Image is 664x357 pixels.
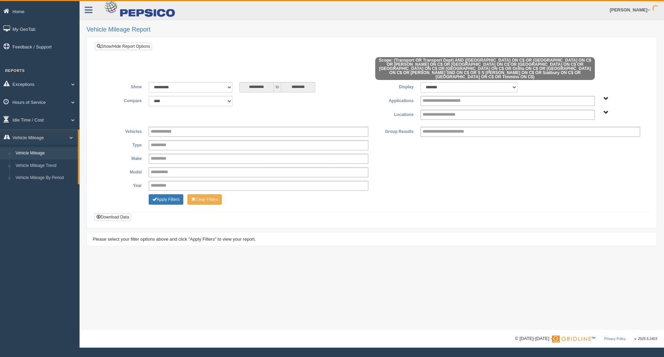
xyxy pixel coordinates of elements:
[187,194,222,205] button: Change Filter Options
[95,43,152,50] a: Show/Hide Report Options
[372,82,417,90] label: Display
[94,213,131,221] button: Download Data
[100,82,145,90] label: Show
[372,96,417,104] label: Applications
[372,127,417,135] label: Group Results
[604,337,626,341] a: Privacy Policy
[12,147,78,160] a: Vehicle Mileage
[552,336,591,342] img: Gridline
[274,82,281,92] span: to
[100,181,145,189] label: Year
[635,337,657,341] span: v. 2025.5.2403
[100,154,145,162] label: Make
[100,96,145,104] label: Compare
[100,140,145,149] label: Type
[372,110,417,118] label: Locations
[100,167,145,176] label: Model
[149,194,183,205] button: Change Filter Options
[375,57,595,80] span: Scope: (Transport OR Transport Dept) AND ([GEOGRAPHIC_DATA] ON C$ OR [GEOGRAPHIC_DATA] ON C$ OR [...
[12,172,78,184] a: Vehicle Mileage By Period
[515,335,657,342] div: © [DATE]-[DATE] - ™
[100,127,145,135] label: Vehicles
[86,26,657,33] h2: Vehicle Mileage Report
[12,160,78,172] a: Vehicle Mileage Trend
[93,236,256,242] span: Please select your filter options above and click "Apply Filters" to view your report.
